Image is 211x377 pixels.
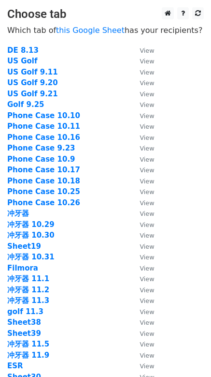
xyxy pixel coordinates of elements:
a: View [130,274,154,283]
strong: US Golf 9.11 [7,68,58,76]
a: Phone Case 10.16 [7,133,80,142]
a: Filmora [7,264,38,272]
a: View [130,253,154,261]
small: View [140,308,154,316]
a: Phone Case 10.10 [7,111,80,120]
a: View [130,209,154,218]
a: View [130,340,154,348]
a: Phone Case 10.25 [7,187,80,196]
small: View [140,243,154,250]
a: View [130,242,154,251]
a: View [130,220,154,229]
a: View [130,166,154,174]
a: View [130,57,154,65]
small: View [140,112,154,120]
p: Which tab of has your recipients? [7,25,204,35]
small: View [140,145,154,152]
small: View [140,188,154,196]
small: View [140,156,154,163]
a: View [130,329,154,338]
small: View [140,123,154,130]
a: Phone Case 9.23 [7,144,75,152]
small: View [140,134,154,141]
small: View [140,352,154,359]
a: 冲牙器 [7,209,29,218]
small: View [140,330,154,337]
a: US Golf 9.21 [7,90,58,98]
a: 冲牙器 11.2 [7,286,49,294]
small: View [140,319,154,326]
small: View [140,297,154,304]
small: View [140,275,154,283]
a: 冲牙器 11.1 [7,274,49,283]
a: US Golf 9.20 [7,78,58,87]
h3: Choose tab [7,7,204,21]
a: Phone Case 10.9 [7,155,75,164]
small: View [140,166,154,174]
a: View [130,68,154,76]
small: View [140,101,154,108]
strong: ESR [7,362,23,370]
small: View [140,79,154,87]
small: View [140,362,154,370]
a: US Golf [7,57,38,65]
a: 冲牙器 11.5 [7,340,49,348]
small: View [140,287,154,294]
small: View [140,265,154,272]
a: Sheet38 [7,318,41,327]
a: View [130,78,154,87]
small: View [140,254,154,261]
a: View [130,111,154,120]
a: 冲牙器 10.29 [7,220,55,229]
a: 冲牙器 10.31 [7,253,55,261]
a: View [130,296,154,305]
a: Phone Case 10.11 [7,122,80,131]
a: View [130,307,154,316]
a: Phone Case 10.18 [7,177,80,185]
a: this Google Sheet [56,26,125,35]
small: View [140,199,154,207]
a: View [130,264,154,272]
small: View [140,210,154,217]
a: Sheet39 [7,329,41,338]
a: DE 8.13 [7,46,39,55]
a: golf 11.3 [7,307,43,316]
strong: 冲牙器 11.3 [7,296,49,305]
a: Sheet19 [7,242,41,251]
small: View [140,232,154,239]
a: View [130,177,154,185]
small: View [140,58,154,65]
small: View [140,69,154,76]
a: View [130,122,154,131]
a: View [130,133,154,142]
a: View [130,144,154,152]
a: Phone Case 10.17 [7,166,80,174]
a: 冲牙器 11.9 [7,351,49,360]
small: View [140,341,154,348]
a: Phone Case 10.26 [7,198,80,207]
a: View [130,46,154,55]
strong: Golf 9.25 [7,100,44,109]
a: 冲牙器 10.30 [7,231,55,240]
a: View [130,100,154,109]
a: View [130,286,154,294]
